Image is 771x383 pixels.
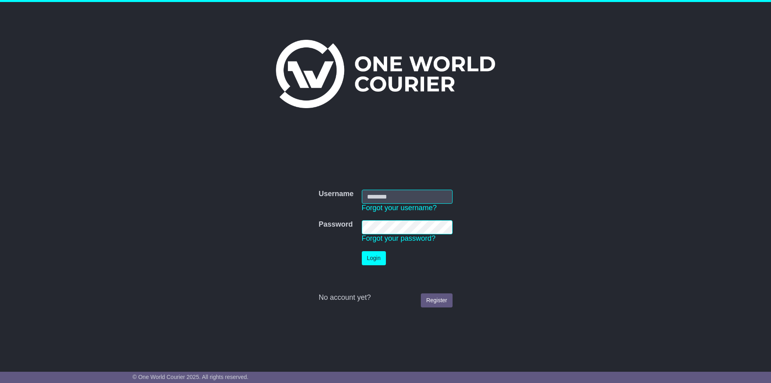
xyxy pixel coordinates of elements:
img: One World [276,40,495,108]
div: No account yet? [318,293,452,302]
a: Forgot your username? [362,204,437,212]
label: Password [318,220,353,229]
a: Forgot your password? [362,234,436,242]
button: Login [362,251,386,265]
label: Username [318,190,353,199]
span: © One World Courier 2025. All rights reserved. [133,374,249,380]
a: Register [421,293,452,307]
